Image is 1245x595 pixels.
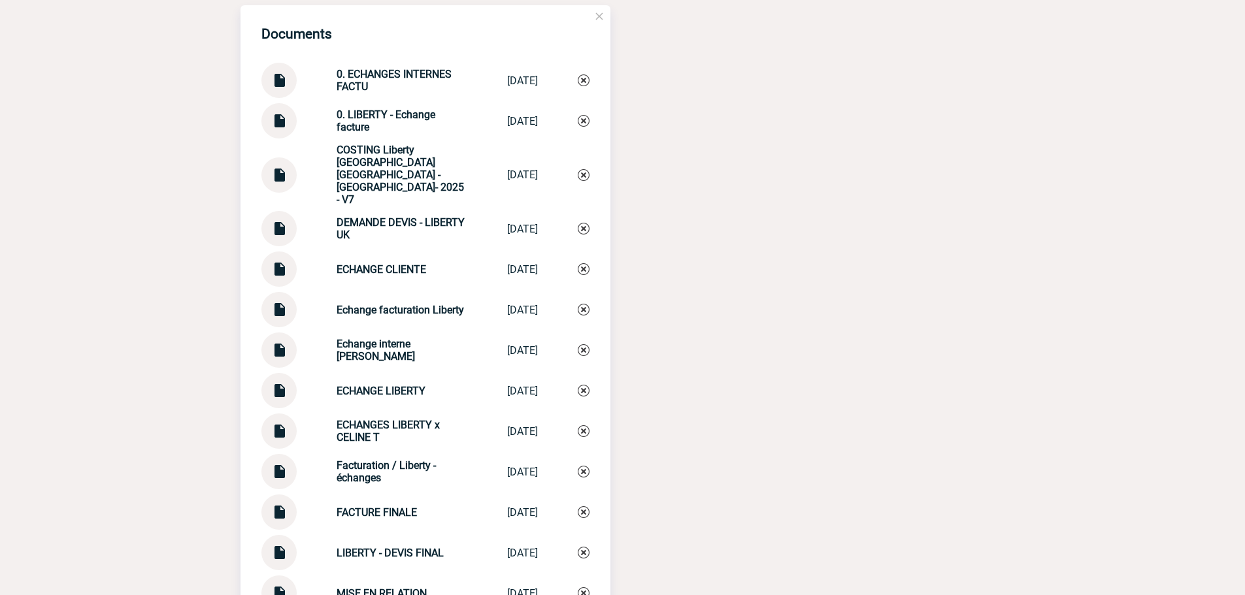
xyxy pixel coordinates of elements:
strong: Echange facturation Liberty [337,304,464,316]
strong: ECHANGE CLIENTE [337,263,426,276]
div: [DATE] [507,263,538,276]
h4: Documents [261,26,332,42]
div: [DATE] [507,223,538,235]
img: Supprimer [578,466,589,477]
strong: COSTING Liberty [GEOGRAPHIC_DATA] [GEOGRAPHIC_DATA] - [GEOGRAPHIC_DATA]- 2025 - V7 [337,144,464,206]
img: Supprimer [578,425,589,437]
div: [DATE] [507,506,538,519]
strong: 0. ECHANGES INTERNES FACTU [337,68,452,93]
strong: 0. LIBERTY - Echange facture [337,108,435,133]
strong: Facturation / Liberty - échanges [337,459,436,484]
div: [DATE] [507,115,538,127]
strong: Echange interne [PERSON_NAME] [337,338,415,362]
img: close.png [593,10,605,22]
strong: ECHANGES LIBERTY x CELINE T [337,419,440,443]
strong: FACTURE FINALE [337,506,417,519]
div: [DATE] [507,304,538,316]
img: Supprimer [578,304,589,315]
img: Supprimer [578,74,589,86]
div: [DATE] [507,466,538,478]
div: [DATE] [507,425,538,438]
strong: LIBERTY - DEVIS FINAL [337,547,444,559]
strong: ECHANGE LIBERTY [337,385,425,397]
div: [DATE] [507,74,538,87]
div: [DATE] [507,547,538,559]
img: Supprimer [578,547,589,558]
strong: DEMANDE DEVIS - LIBERTY UK [337,216,465,241]
div: [DATE] [507,344,538,357]
div: [DATE] [507,385,538,397]
img: Supprimer [578,344,589,356]
img: Supprimer [578,169,589,181]
div: [DATE] [507,169,538,181]
img: Supprimer [578,506,589,518]
img: Supprimer [578,263,589,275]
img: Supprimer [578,385,589,396]
img: Supprimer [578,223,589,234]
img: Supprimer [578,115,589,127]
